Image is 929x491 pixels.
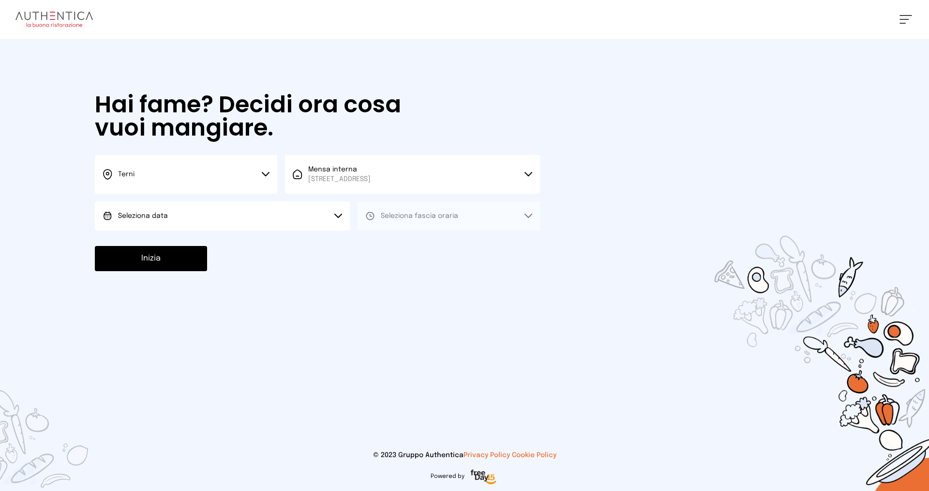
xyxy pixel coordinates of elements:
[431,473,464,480] span: Powered by
[464,452,510,459] a: Privacy Policy
[95,246,207,271] button: Inizia
[285,155,540,194] button: Mensa interna[STREET_ADDRESS]
[308,165,371,184] span: Mensa interna
[512,452,556,459] a: Cookie Policy
[308,174,371,184] span: [STREET_ADDRESS]
[95,155,277,194] button: Terni
[15,12,93,27] img: logo.8f33a47.png
[381,213,458,219] span: Seleziona fascia oraria
[95,93,429,139] h1: Hai fame? Decidi ora cosa vuoi mangiare.
[358,201,540,230] button: Seleziona fascia oraria
[118,213,168,219] span: Seleziona data
[658,180,929,491] img: sticker-selezione-mensa.70a28f7.png
[15,450,914,460] p: © 2023 Gruppo Authentica
[95,201,350,230] button: Seleziona data
[118,171,135,178] span: Terni
[468,468,499,487] img: logo-freeday.3e08031.png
